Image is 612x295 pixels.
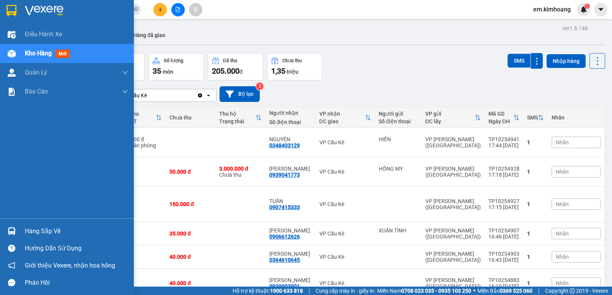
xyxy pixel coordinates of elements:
[556,139,569,145] span: Nhãn
[547,54,586,68] button: Nhập hàng
[556,169,569,175] span: Nhãn
[319,231,371,237] div: VP Cầu Kè
[269,257,300,263] div: 0364610645
[25,87,48,96] span: Báo cáo
[269,119,312,125] div: Số điện thoại
[270,288,303,294] strong: 1900 633 818
[148,53,204,81] button: Số lượng35món
[488,118,513,124] div: Ngày ĐH
[425,136,481,148] div: VP [PERSON_NAME] ([GEOGRAPHIC_DATA])
[425,118,475,124] div: ĐC lấy
[425,227,481,240] div: VP [PERSON_NAME] ([GEOGRAPHIC_DATA])
[488,198,519,204] div: TP10254927
[570,288,575,293] span: copyright
[425,198,481,210] div: VP [PERSON_NAME] ([GEOGRAPHIC_DATA])
[269,166,312,172] div: HỒNG HUẾ
[169,280,212,286] div: 40.000 đ
[123,142,162,148] div: Tại văn phòng
[488,234,519,240] div: 16:46 [DATE]
[208,53,263,81] button: Đã thu205.000đ
[25,226,128,237] div: Hàng sắp về
[25,243,128,254] div: Hướng dẫn sử dụng
[556,231,569,237] span: Nhãn
[158,7,163,12] span: plus
[473,289,475,292] span: ⚪️
[527,201,544,207] div: 1
[319,139,371,145] div: VP Cầu Kè
[527,139,544,145] div: 1
[123,118,156,124] div: HTTT
[527,280,544,286] div: 1
[215,108,265,128] th: Toggle SortBy
[8,69,16,77] img: warehouse-icon
[233,287,303,295] span: Hỗ trợ kỹ thuật:
[488,142,519,148] div: 17:44 [DATE]
[25,261,115,270] span: Giới thiệu Vexere, nhận hoa hồng
[379,118,418,124] div: Số điện thoại
[556,280,569,286] span: Nhãn
[379,111,418,117] div: Người gửi
[316,287,375,295] span: Cung cấp máy in - giấy in:
[127,26,171,44] button: Hàng đã giao
[25,50,52,57] span: Kho hàng
[8,279,15,286] span: message
[134,7,138,11] span: close-circle
[527,231,544,237] div: 1
[269,198,312,204] div: TUẤN
[379,227,418,234] div: XUÂN TÌNH
[219,166,261,172] div: 3.000.000 đ
[269,142,300,148] div: 0348403129
[123,136,162,142] div: 50.000 đ
[212,66,239,76] span: 205.000
[488,172,519,178] div: 17:18 [DATE]
[552,114,601,121] div: Nhãn
[594,3,607,16] button: caret-down
[171,3,185,16] button: file-add
[488,136,519,142] div: TP10254941
[8,227,16,235] img: warehouse-icon
[163,69,173,75] span: món
[488,251,519,257] div: TP10254903
[25,68,47,77] span: Quản Lý
[223,58,237,63] div: Đã thu
[8,88,16,96] img: solution-icon
[7,5,16,16] img: logo-vxr
[556,254,569,260] span: Nhãn
[477,287,532,295] span: Miền Bắc
[269,251,312,257] div: MINH TUẤN
[319,118,365,124] div: ĐC giao
[319,111,365,117] div: VP nhận
[538,287,539,295] span: |
[219,111,255,117] div: Thu hộ
[122,89,128,95] span: down
[286,69,298,75] span: triệu
[488,257,519,263] div: 16:43 [DATE]
[175,7,181,12] span: file-add
[123,111,156,117] div: Đã thu
[309,287,310,295] span: |
[269,234,300,240] div: 0906612626
[8,50,16,58] img: warehouse-icon
[379,166,418,172] div: HỒNG MY
[488,204,519,210] div: 17:15 [DATE]
[134,6,138,13] span: close-circle
[153,66,161,76] span: 35
[219,166,261,178] div: Chưa thu
[269,136,312,142] div: NGUYÊN
[122,69,128,76] span: down
[319,201,371,207] div: VP Cầu Kè
[562,24,588,32] div: ver 1.8.146
[527,169,544,175] div: 1
[488,111,513,117] div: Mã GD
[164,58,183,63] div: Số lượng
[219,118,255,124] div: Trạng thái
[580,6,587,13] img: icon-new-feature
[8,245,15,252] span: question-circle
[220,86,260,102] button: Bộ lọc
[586,3,588,9] span: 1
[169,254,212,260] div: 40.000 đ
[193,7,198,12] span: aim
[169,201,212,207] div: 150.000 đ
[119,108,166,128] th: Toggle SortBy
